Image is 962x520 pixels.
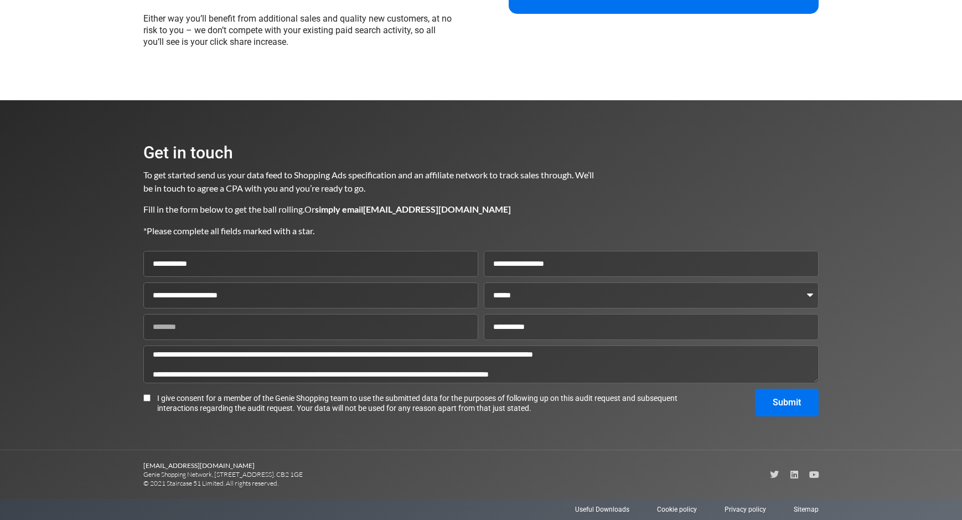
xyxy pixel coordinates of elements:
a: Cookie policy [657,504,697,514]
span: To get started send us your data feed to Shopping Ads specification and an affiliate network to t... [143,169,596,193]
h2: Get in touch [143,145,595,161]
b: simply email [EMAIL_ADDRESS][DOMAIN_NAME] [315,204,511,214]
p: Genie Shopping Network, [STREET_ADDRESS]. CB2 1GE © 2021 Staircase 51 Limited. All rights reserved. [143,461,481,488]
span: I give consent for a member of the Genie Shopping team to use the submitted data for the purposes... [157,393,682,413]
a: Privacy policy [725,504,766,514]
b: [EMAIL_ADDRESS][DOMAIN_NAME] [143,461,255,470]
a: Sitemap [794,504,819,514]
span: Either way you’ll benefit from additional sales and quality new customers, at no risk to you – we... [143,13,452,47]
span: Submit [773,398,801,407]
a: Useful Downloads [575,504,629,514]
span: Or [304,204,511,214]
span: Fill in the form below to get the ball rolling. [143,204,304,214]
p: *Please complete all fields marked with a star. [143,224,595,238]
button: Submit [755,389,819,416]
